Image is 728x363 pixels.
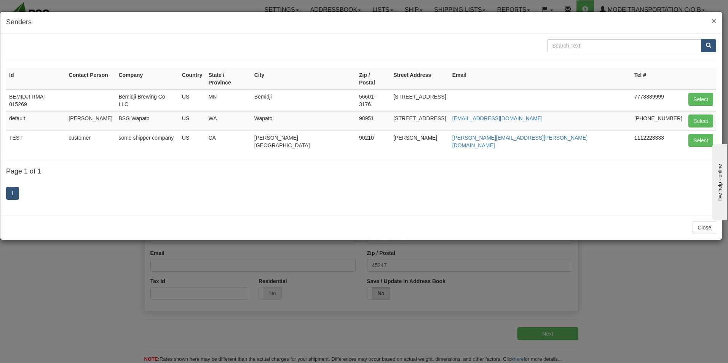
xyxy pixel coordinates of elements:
[547,39,701,52] input: Search Text
[6,68,65,89] th: Id
[6,111,65,131] td: default
[390,131,449,152] td: [PERSON_NAME]
[6,18,716,27] h4: Senders
[115,111,179,131] td: BSG Wapato
[356,131,390,152] td: 90210
[65,68,115,89] th: Contact Person
[693,221,716,234] button: Close
[6,131,65,152] td: TEST
[179,131,206,152] td: US
[205,89,251,111] td: MN
[205,131,251,152] td: CA
[115,89,179,111] td: Bemidji Brewing Co LLC
[356,89,390,111] td: 56601-3176
[205,111,251,131] td: WA
[115,131,179,152] td: some shipper company
[688,93,713,106] button: Select
[712,16,716,25] span: ×
[356,68,390,89] th: Zip / Postal
[390,89,449,111] td: [STREET_ADDRESS]
[390,68,449,89] th: Street Address
[65,131,115,152] td: customer
[710,143,727,220] iframe: chat widget
[631,131,685,152] td: 1112223333
[356,111,390,131] td: 98951
[631,111,685,131] td: [PHONE_NUMBER]
[251,68,356,89] th: City
[205,68,251,89] th: State / Province
[6,89,65,111] td: BEMIDJI RMA-015269
[688,115,713,127] button: Select
[390,111,449,131] td: [STREET_ADDRESS]
[6,168,716,175] h4: Page 1 of 1
[251,111,356,131] td: Wapato
[115,68,179,89] th: Company
[6,187,19,200] a: 1
[251,131,356,152] td: [PERSON_NAME][GEOGRAPHIC_DATA]
[65,111,115,131] td: [PERSON_NAME]
[631,89,685,111] td: 7778889999
[452,115,543,121] a: [EMAIL_ADDRESS][DOMAIN_NAME]
[688,134,713,147] button: Select
[712,17,716,25] button: Close
[179,111,206,131] td: US
[631,68,685,89] th: Tel #
[452,135,588,148] a: [PERSON_NAME][EMAIL_ADDRESS][PERSON_NAME][DOMAIN_NAME]
[449,68,631,89] th: Email
[6,6,70,12] div: live help - online
[179,89,206,111] td: US
[251,89,356,111] td: Bemidji
[179,68,206,89] th: Country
